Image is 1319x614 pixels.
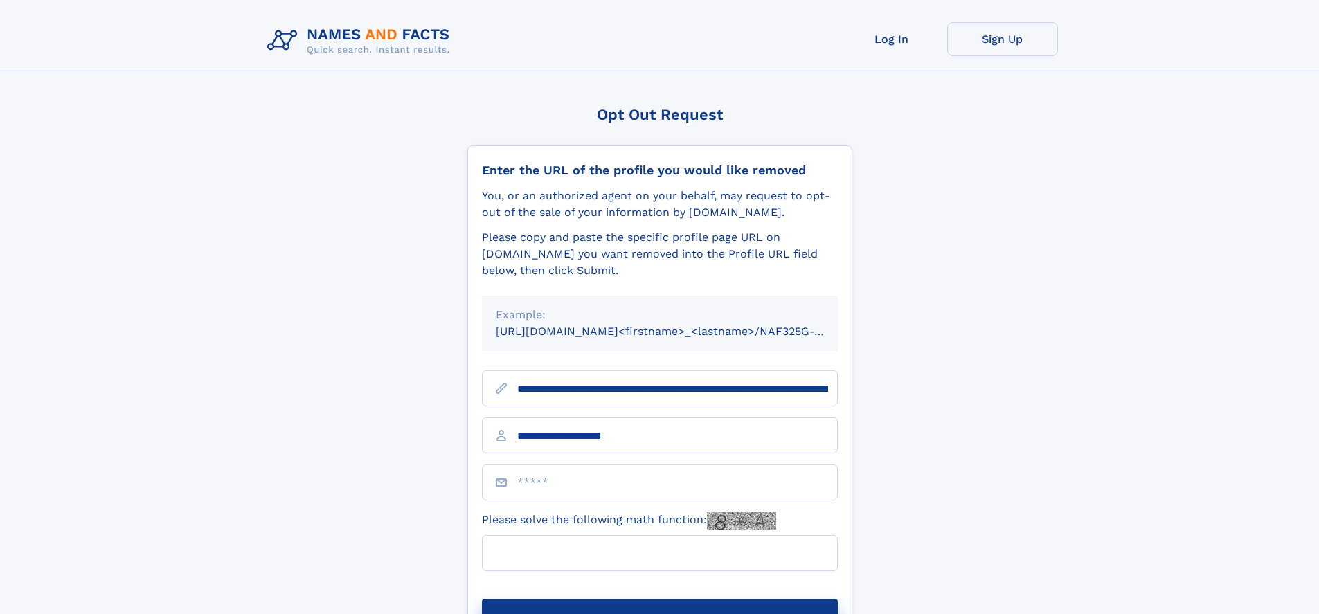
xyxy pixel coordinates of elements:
[262,22,461,60] img: Logo Names and Facts
[482,188,838,221] div: You, or an authorized agent on your behalf, may request to opt-out of the sale of your informatio...
[496,307,824,323] div: Example:
[482,163,838,178] div: Enter the URL of the profile you would like removed
[482,229,838,279] div: Please copy and paste the specific profile page URL on [DOMAIN_NAME] you want removed into the Pr...
[496,325,864,338] small: [URL][DOMAIN_NAME]<firstname>_<lastname>/NAF325G-xxxxxxxx
[467,106,852,123] div: Opt Out Request
[482,512,776,530] label: Please solve the following math function:
[836,22,947,56] a: Log In
[947,22,1058,56] a: Sign Up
